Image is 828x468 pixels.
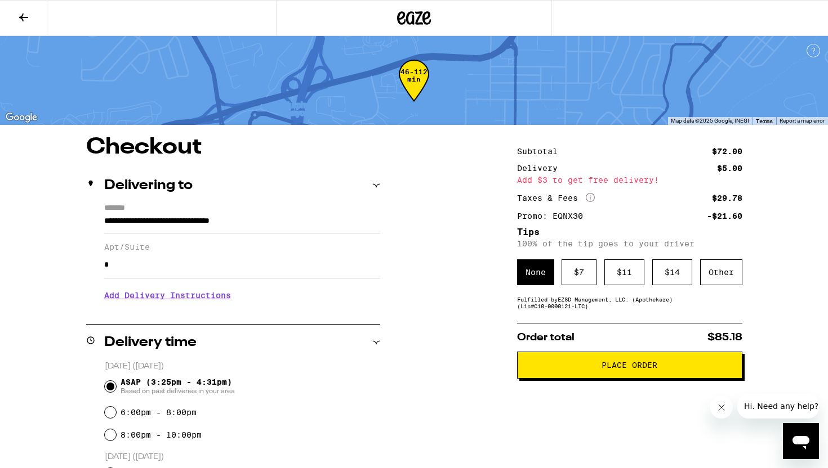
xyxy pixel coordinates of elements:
h3: Add Delivery Instructions [104,282,380,308]
p: [DATE] ([DATE]) [105,361,380,372]
div: Subtotal [517,147,566,155]
label: Apt/Suite [104,242,380,251]
label: 8:00pm - 10:00pm [121,430,202,439]
div: 46-112 min [399,68,429,110]
iframe: Close message [710,396,733,418]
div: -$21.60 [707,212,742,220]
iframe: Button to launch messaging window [783,423,819,459]
span: Place Order [602,361,657,369]
div: Promo: EQNX30 [517,212,591,220]
a: Open this area in Google Maps (opens a new window) [3,110,40,125]
span: $85.18 [707,332,742,343]
h2: Delivery time [104,336,197,349]
div: None [517,259,554,285]
button: Place Order [517,352,742,379]
h1: Checkout [86,136,380,159]
p: We'll contact you at [PHONE_NUMBER] when we arrive [104,308,380,317]
div: $5.00 [717,164,742,172]
div: $ 11 [604,259,644,285]
img: Google [3,110,40,125]
div: Fulfilled by EZSD Management, LLC. (Apothekare) (Lic# C10-0000121-LIC ) [517,296,742,309]
a: Terms [756,118,773,124]
div: $72.00 [712,147,742,155]
iframe: Message from company [737,394,819,418]
p: [DATE] ([DATE]) [105,452,380,462]
div: Taxes & Fees [517,193,595,203]
label: 6:00pm - 8:00pm [121,408,197,417]
span: Based on past deliveries in your area [121,386,235,395]
p: 100% of the tip goes to your driver [517,239,742,248]
div: Other [700,259,742,285]
div: $ 7 [562,259,596,285]
div: Add $3 to get free delivery! [517,176,742,184]
span: Map data ©2025 Google, INEGI [671,118,749,124]
div: Delivery [517,164,566,172]
span: Order total [517,332,575,343]
h2: Delivering to [104,179,193,192]
a: Report a map error [780,118,825,124]
span: ASAP (3:25pm - 4:31pm) [121,377,235,395]
h5: Tips [517,228,742,237]
div: $29.78 [712,194,742,202]
div: $ 14 [652,259,692,285]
